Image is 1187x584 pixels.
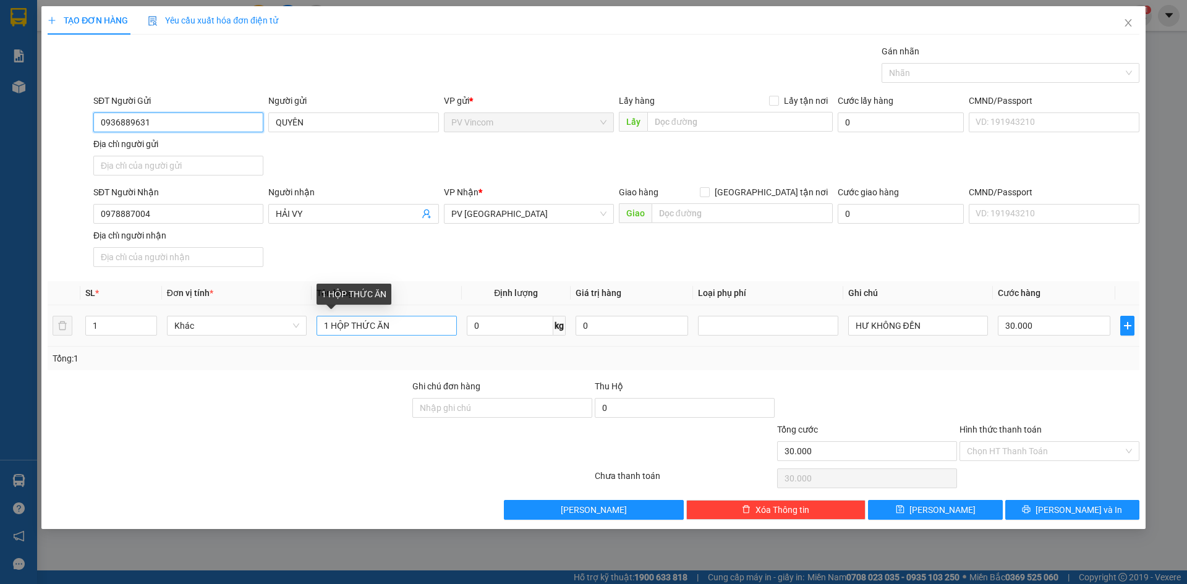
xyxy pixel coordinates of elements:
[48,16,56,25] span: plus
[619,96,655,106] span: Lấy hàng
[317,316,456,336] input: VD: Bàn, Ghế
[148,16,158,26] img: icon
[619,203,652,223] span: Giao
[174,316,299,335] span: Khác
[1022,505,1031,515] span: printer
[777,425,818,434] span: Tổng cước
[1111,6,1146,41] button: Close
[755,503,809,517] span: Xóa Thông tin
[593,469,776,491] div: Chưa thanh toán
[53,352,458,365] div: Tổng: 1
[838,187,899,197] label: Cước giao hàng
[148,15,278,25] span: Yêu cầu xuất hóa đơn điện tử
[868,500,1002,520] button: save[PERSON_NAME]
[1121,321,1133,331] span: plus
[93,229,263,242] div: Địa chỉ người nhận
[838,204,964,224] input: Cước giao hàng
[838,112,964,132] input: Cước lấy hàng
[619,187,658,197] span: Giao hàng
[647,112,833,132] input: Dọc đường
[48,15,128,25] span: TẠO ĐƠN HÀNG
[969,185,1139,199] div: CMND/Passport
[1036,503,1122,517] span: [PERSON_NAME] và In
[1120,316,1134,336] button: plus
[93,94,263,108] div: SĐT Người Gửi
[268,185,438,199] div: Người nhận
[896,505,904,515] span: save
[412,381,480,391] label: Ghi chú đơn hàng
[710,185,833,199] span: [GEOGRAPHIC_DATA] tận nơi
[561,503,627,517] span: [PERSON_NAME]
[6,6,74,74] img: logo.jpg
[6,74,136,91] li: Thảo [PERSON_NAME]
[268,94,438,108] div: Người gửi
[451,205,606,223] span: PV Hòa Thành
[652,203,833,223] input: Dọc đường
[1123,18,1133,28] span: close
[93,185,263,199] div: SĐT Người Nhận
[504,500,684,520] button: [PERSON_NAME]
[317,284,391,305] div: 1 HỘP THỨC ĂN
[595,381,623,391] span: Thu Hộ
[742,505,751,515] span: delete
[576,288,621,298] span: Giá trị hàng
[969,94,1139,108] div: CMND/Passport
[693,281,843,305] th: Loại phụ phí
[93,137,263,151] div: Địa chỉ người gửi
[93,156,263,176] input: Địa chỉ của người gửi
[909,503,976,517] span: [PERSON_NAME]
[959,425,1042,434] label: Hình thức thanh toán
[576,316,688,336] input: 0
[779,94,833,108] span: Lấy tận nơi
[6,91,136,109] li: In ngày: 07:51 12/10
[998,288,1040,298] span: Cước hàng
[451,113,606,132] span: PV Vincom
[838,96,893,106] label: Cước lấy hàng
[848,316,988,336] input: Ghi Chú
[53,316,72,336] button: delete
[1005,500,1139,520] button: printer[PERSON_NAME] và In
[422,209,432,219] span: user-add
[843,281,993,305] th: Ghi chú
[619,112,647,132] span: Lấy
[444,187,479,197] span: VP Nhận
[167,288,213,298] span: Đơn vị tính
[93,247,263,267] input: Địa chỉ của người nhận
[85,288,95,298] span: SL
[553,316,566,336] span: kg
[686,500,866,520] button: deleteXóa Thông tin
[412,398,592,418] input: Ghi chú đơn hàng
[882,46,919,56] label: Gán nhãn
[444,94,614,108] div: VP gửi
[494,288,538,298] span: Định lượng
